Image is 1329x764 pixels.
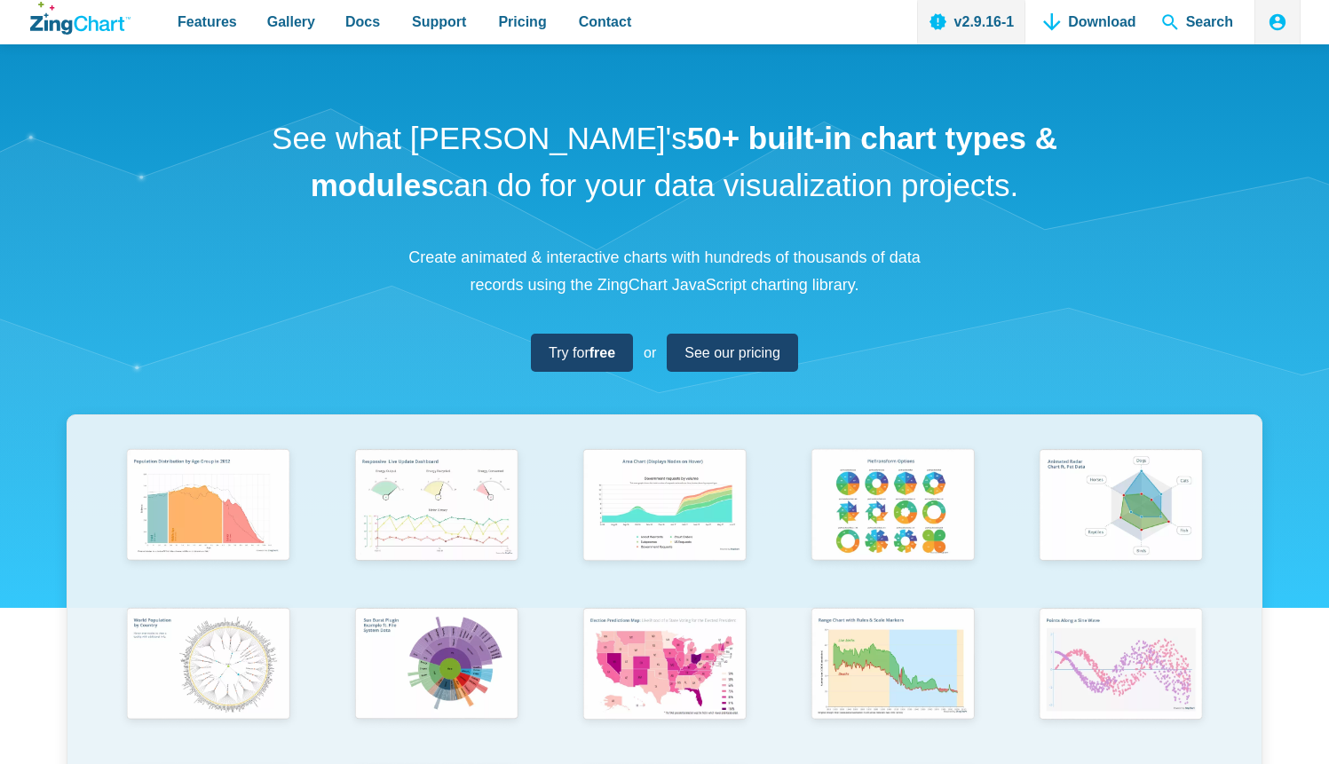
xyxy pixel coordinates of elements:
img: Election Predictions Map [574,601,756,731]
img: World Population by Country [117,601,300,731]
img: Animated Radar Chart ft. Pet Data [1030,442,1213,572]
h1: See what [PERSON_NAME]'s can do for your data visualization projects. [265,115,1064,209]
a: See our pricing [667,334,798,372]
strong: free [589,345,615,360]
img: Area Chart (Displays Nodes on Hover) [574,442,756,572]
img: Range Chart with Rultes & Scale Markers [802,601,985,731]
span: Try for [549,341,615,365]
span: See our pricing [684,341,780,365]
strong: 50+ built-in chart types & modules [311,121,1057,202]
p: Create animated & interactive charts with hundreds of thousands of data records using the ZingCha... [399,244,931,298]
a: Pie Transform Options [779,442,1007,601]
a: Responsive Live Update Dashboard [322,442,550,601]
img: Sun Burst Plugin Example ft. File System Data [345,601,528,730]
img: Pie Transform Options [802,442,985,572]
span: Contact [579,10,632,34]
a: Range Chart with Rultes & Scale Markers [779,601,1007,760]
img: Population Distribution by Age Group in 2052 [117,442,300,572]
a: ZingChart Logo. Click to return to the homepage [30,2,131,35]
span: Gallery [267,10,315,34]
a: Election Predictions Map [550,601,779,760]
a: Sun Burst Plugin Example ft. File System Data [322,601,550,760]
span: Pricing [498,10,546,34]
a: World Population by Country [94,601,322,760]
a: Area Chart (Displays Nodes on Hover) [550,442,779,601]
a: Points Along a Sine Wave [1007,601,1235,760]
img: Responsive Live Update Dashboard [345,442,528,572]
a: Population Distribution by Age Group in 2052 [94,442,322,601]
span: Support [412,10,466,34]
a: Try forfree [531,334,633,372]
span: or [644,341,656,365]
span: Docs [345,10,380,34]
img: Points Along a Sine Wave [1030,601,1213,731]
a: Animated Radar Chart ft. Pet Data [1007,442,1235,601]
span: Features [178,10,237,34]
